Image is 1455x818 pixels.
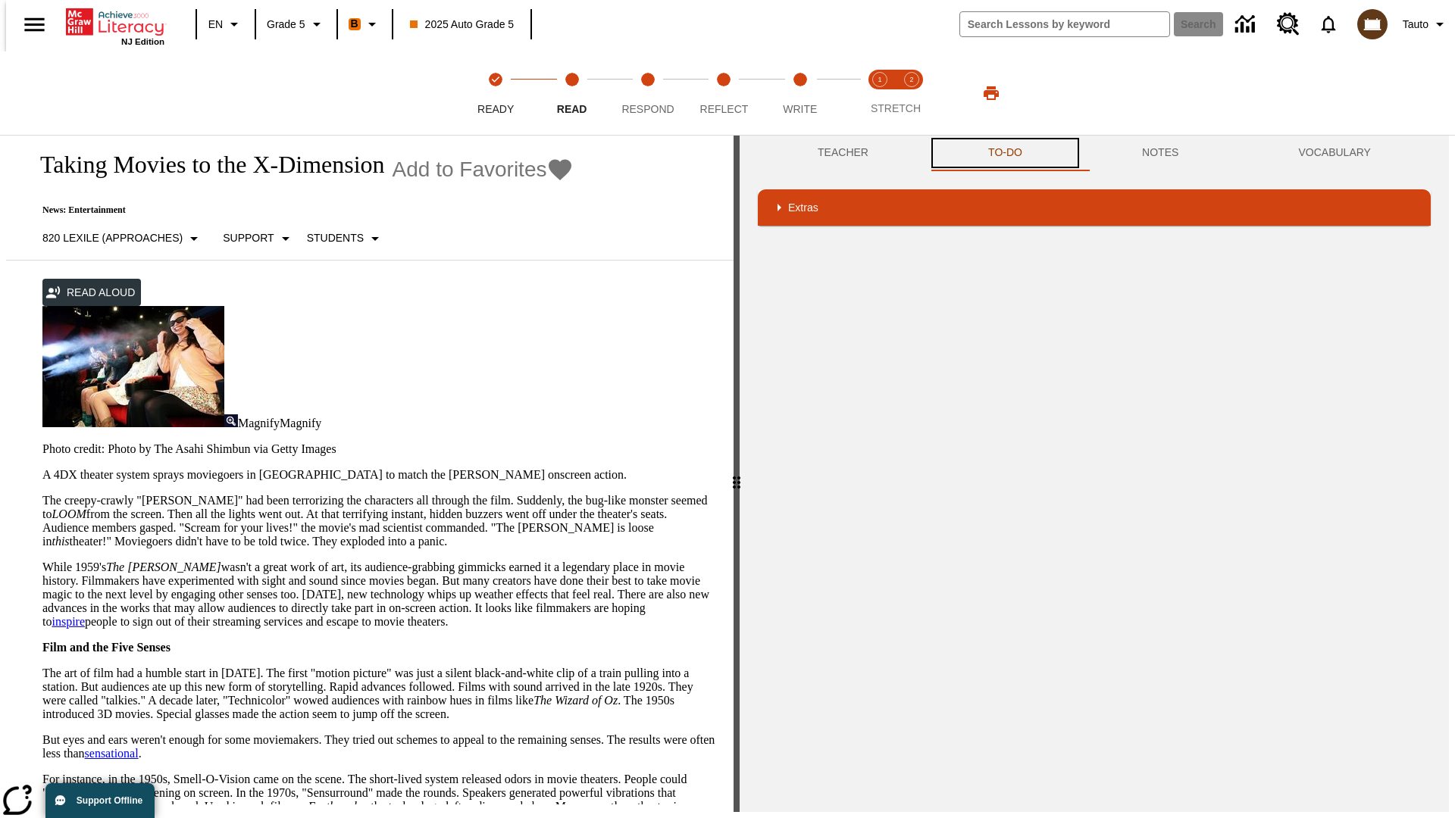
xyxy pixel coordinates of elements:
[24,151,385,179] h1: Taking Movies to the X-Dimension
[557,103,587,115] span: Read
[24,204,574,216] p: News: Entertainment
[1268,4,1309,45] a: Resource Center, Will open in new tab
[452,52,540,135] button: Ready(Step completed) step 1 of 5
[1238,135,1431,171] button: VOCABULARY
[36,225,209,252] button: Select Lexile, 820 Lexile (Approaches)
[224,414,238,427] img: Magnify
[42,494,715,548] p: The creepy-crawly "[PERSON_NAME]" had been terrorizing the characters all through the film. Sudde...
[758,135,1431,171] div: Instructional Panel Tabs
[858,52,902,135] button: Stretch Read step 1 of 2
[756,52,844,135] button: Write step 5 of 5
[202,11,250,38] button: Language: EN, Select a language
[45,783,155,818] button: Support Offline
[12,2,57,47] button: Open side menu
[1397,11,1455,38] button: Profile/Settings
[1082,135,1238,171] button: NOTES
[928,135,1082,171] button: TO-DO
[66,5,164,46] div: Home
[351,14,358,33] span: B
[121,37,164,46] span: NJ Edition
[734,135,740,812] div: Press Enter or Spacebar and then press right and left arrow keys to move the slider
[960,12,1169,36] input: search field
[52,507,86,520] em: LOOM
[343,11,387,38] button: Boost Class color is orange. Change class color
[217,225,300,252] button: Scaffolds, Support
[52,535,69,548] em: this
[1348,5,1397,44] button: Select a new avatar
[42,733,715,760] p: But eyes and ears weren't enough for some moviemakers. They tried out schemes to appeal to the re...
[393,158,547,182] span: Add to Favorites
[758,135,928,171] button: Teacher
[527,52,615,135] button: Read step 2 of 5
[871,102,921,114] span: STRETCH
[967,80,1015,107] button: Print
[52,615,85,628] a: inspire
[301,225,390,252] button: Select Student
[42,306,224,427] img: Panel in front of the seats sprays water mist to the happy audience at a 4DX-equipped theater.
[393,156,574,183] button: Add to Favorites - Taking Movies to the X-Dimension
[740,135,1449,812] div: activity
[280,417,321,429] span: Magnify
[42,560,715,629] p: While 1959's wasn't a great work of art, its audience-grabbing gimmicks earned it a legendary pla...
[42,442,715,456] p: Photo credit: Photo by The Asahi Shimbun via Getty Images
[477,103,514,115] span: Ready
[1226,4,1268,45] a: Data Center
[42,641,171,654] strong: Film and the Five Senses
[758,189,1431,226] div: Extras
[533,694,618,707] em: The Wizard of Oz
[261,11,332,38] button: Grade: Grade 5, Select a grade
[77,795,142,806] span: Support Offline
[621,103,674,115] span: Respond
[42,468,715,482] p: A 4DX theater system sprays moviegoers in [GEOGRAPHIC_DATA] to match the [PERSON_NAME] onscreen a...
[106,560,221,573] em: The [PERSON_NAME]
[680,52,768,135] button: Reflect step 4 of 5
[267,17,305,33] span: Grade 5
[1403,17,1428,33] span: Tauto
[783,103,817,115] span: Write
[42,667,715,721] p: The art of film had a humble start in [DATE]. The first "motion picture" was just a silent black-...
[6,135,734,804] div: reading
[42,230,183,246] p: 820 Lexile (Approaches)
[1357,9,1388,39] img: avatar image
[85,747,139,760] a: sensational
[890,52,934,135] button: Stretch Respond step 2 of 2
[307,230,364,246] p: Students
[700,103,749,115] span: Reflect
[604,52,692,135] button: Respond step 3 of 5
[42,279,141,307] button: Read Aloud
[308,800,365,813] em: Earthquake
[1309,5,1348,44] a: Notifications
[238,417,280,429] span: Magnify
[223,230,274,246] p: Support
[788,200,818,216] p: Extras
[208,17,223,33] span: EN
[878,76,881,83] text: 1
[909,76,913,83] text: 2
[410,17,515,33] span: 2025 Auto Grade 5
